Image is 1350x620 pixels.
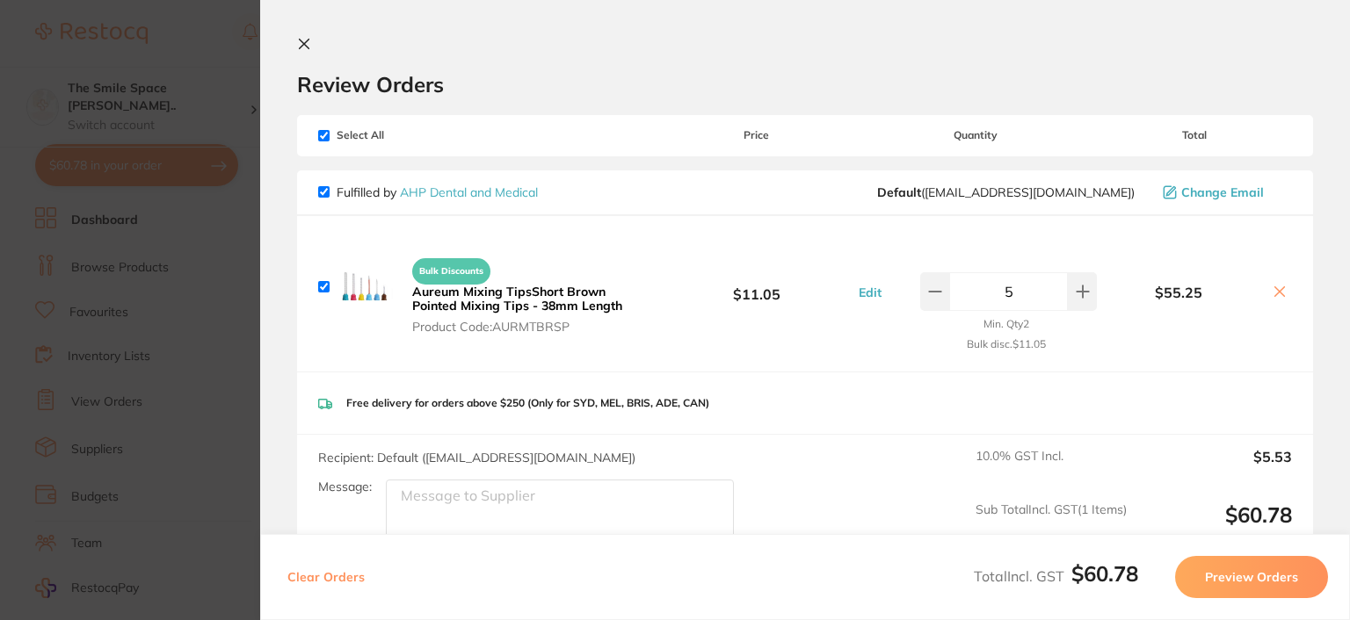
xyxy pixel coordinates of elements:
[407,250,659,335] button: Bulk Discounts Aureum Mixing TipsShort Brown Pointed Mixing Tips - 38mm Length Product Code:AURMT...
[853,285,887,300] button: Edit
[400,184,538,200] a: AHP Dental and Medical
[346,397,709,409] p: Free delivery for orders above $250 (Only for SYD, MEL, BRIS, ADE, CAN)
[1181,185,1264,199] span: Change Email
[976,449,1127,487] span: 10.0 % GST Incl.
[318,129,494,141] span: Select All
[1175,556,1328,598] button: Preview Orders
[1097,129,1292,141] span: Total
[1097,285,1260,300] b: $55.25
[877,184,921,200] b: Default
[318,479,372,494] label: Message:
[412,320,654,334] span: Product Code: AURMTBRSP
[976,502,1127,551] span: Sub Total Incl. GST ( 1 Items)
[412,284,622,314] b: Aureum Mixing TipsShort Brown Pointed Mixing Tips - 38mm Length
[337,185,538,199] p: Fulfilled by
[974,567,1138,585] span: Total Incl. GST
[877,185,1135,199] span: orders@ahpdentalmedical.com.au
[659,129,854,141] span: Price
[1158,184,1292,200] button: Change Email
[853,129,1097,141] span: Quantity
[659,270,854,303] b: $11.05
[282,556,370,598] button: Clear Orders
[1141,502,1292,551] output: $60.78
[1071,560,1138,587] b: $60.78
[318,450,635,465] span: Recipient: Default ( [EMAIL_ADDRESS][DOMAIN_NAME] )
[1141,449,1292,487] output: $5.53
[412,258,490,285] span: Bulk Discounts
[967,338,1046,350] small: Bulk disc. $11.05
[983,318,1029,330] small: Min. Qty 2
[297,71,1313,97] h2: Review Orders
[337,258,393,314] img: aXZjYnJpag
